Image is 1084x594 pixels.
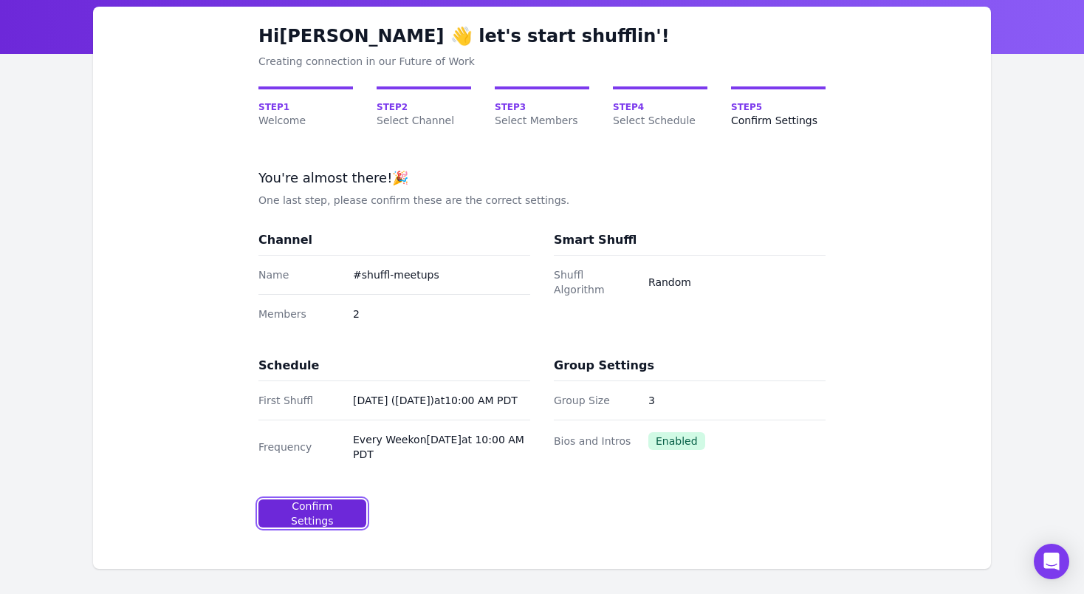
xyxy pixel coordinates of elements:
span: Select Channel [377,113,471,128]
span: You're almost there! [258,170,392,185]
div: Confirm Settings [271,499,354,528]
h1: Hi [PERSON_NAME] let's start shufflin'! [258,24,826,48]
button: Confirm Settings [258,499,366,528]
a: Step4Select Schedule [613,86,707,128]
p: One last step, please confirm these are the correct settings. [258,193,826,208]
dt: Frequency [258,440,341,454]
div: Creating connection in our Future of Work [258,54,826,69]
span: Enabled [648,432,705,450]
div: Open Intercom Messenger [1034,544,1069,579]
h3: Channel [258,231,312,249]
dt: Shuffl Algorithm [554,267,637,297]
span: Select Members [495,113,589,128]
dd: Random [648,275,826,290]
span: Step 5 [731,101,826,113]
h3: Schedule [258,357,319,375]
span: Welcome [258,113,353,128]
span: emoji tada [392,170,408,185]
a: Step3Select Members [495,86,589,128]
a: Step5Confirm Settings [731,86,826,128]
dd: [DATE] ([DATE]) at 10:00 AM PDT [353,393,530,408]
dt: Group Size [554,393,637,408]
dt: Bios and Intros [554,434,637,448]
span: Step 4 [613,101,707,113]
dd: # shuffl-meetups [353,267,530,282]
h3: Smart Shuffl [554,231,637,249]
nav: Onboarding [258,86,826,128]
dt: Name [258,267,341,282]
span: Confirm Settings [731,113,826,128]
dt: Members [258,307,341,321]
dd: Every Week on [DATE] at 10:00 AM PDT [353,432,530,462]
dd: 2 [353,307,530,321]
span: Step 3 [495,101,589,113]
span: Step 2 [377,101,471,113]
span: Select Schedule [613,113,707,128]
dt: First Shuffl [258,393,341,408]
a: Step2Select Channel [377,86,471,128]
dd: 3 [648,393,826,408]
span: emoji wave [450,26,473,47]
span: Step 1 [258,101,353,113]
h3: Group Settings [554,357,654,375]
